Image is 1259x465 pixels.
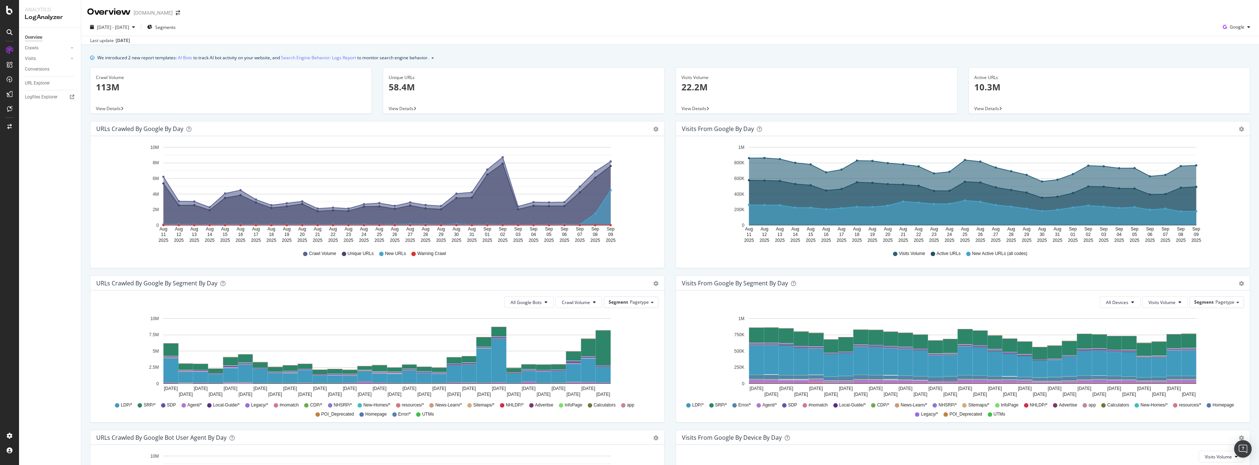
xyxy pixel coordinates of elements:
span: Visits Volume [1148,299,1176,305]
text: Aug [391,226,399,232]
a: Conversions [25,65,76,73]
span: Visits Volume [1205,454,1232,460]
div: gear [1239,281,1244,286]
div: gear [653,127,658,132]
text: 19 [284,232,289,237]
text: Aug [915,226,922,232]
text: 2025 [236,238,246,243]
button: Visits Volume [1199,451,1244,462]
text: 07 [578,232,583,237]
div: Analytics [25,6,75,13]
text: 2025 [1053,238,1062,243]
div: gear [653,435,658,440]
div: gear [1239,435,1244,440]
span: [DATE] - [DATE] [97,24,129,30]
text: [DATE] [283,386,297,391]
div: URL Explorer [25,79,50,87]
text: Aug [360,226,368,232]
text: Aug [976,226,984,232]
text: Aug [1038,226,1046,232]
a: Logfiles Explorer [25,93,76,101]
text: 25 [377,232,382,237]
span: Pagetype [1215,299,1234,305]
text: 2025 [498,238,508,243]
text: 28 [423,232,428,237]
div: Conversions [25,65,49,73]
text: 2025 [1130,238,1140,243]
text: 09 [1194,232,1199,237]
div: info banner [90,54,1250,61]
text: Aug [237,226,244,232]
text: 25 [963,232,968,237]
span: Segment [609,299,628,305]
text: 06 [562,232,567,237]
text: [DATE] [194,386,208,391]
text: [DATE] [313,386,327,391]
text: 2025 [482,238,492,243]
text: Aug [422,226,429,232]
text: 2025 [158,238,168,243]
text: 2025 [390,238,400,243]
text: Aug [190,226,198,232]
text: Sep [1131,226,1139,232]
text: 22 [330,232,336,237]
text: [DATE] [343,386,357,391]
text: 01 [1071,232,1076,237]
div: A chart. [96,142,656,244]
button: Google [1220,21,1253,33]
text: 18 [269,232,274,237]
div: Crawls [25,44,38,52]
text: 31 [1055,232,1060,237]
span: All Devices [1106,299,1128,305]
text: 14 [207,232,212,237]
text: 2025 [775,238,785,243]
text: 24 [362,232,367,237]
text: 250K [734,365,744,370]
text: 11 [161,232,166,237]
text: 2025 [297,238,307,243]
div: Active URLs [974,74,1244,81]
text: 2025 [544,238,554,243]
text: 18 [855,232,860,237]
text: 2025 [528,238,538,243]
text: Aug [406,226,414,232]
text: 2025 [1176,238,1186,243]
text: Sep [1115,226,1123,232]
text: 04 [1117,232,1122,237]
text: 13 [777,232,782,237]
div: Visits Volume [681,74,952,81]
text: [DATE] [552,386,565,391]
span: Unique URLs [348,251,374,257]
text: 4M [153,192,159,197]
text: Aug [868,226,876,232]
text: Sep [514,226,522,232]
div: Visits from Google by day [682,125,754,132]
text: Aug [376,226,383,232]
text: Sep [1100,226,1108,232]
text: 08 [593,232,598,237]
text: 1M [738,316,744,321]
text: Aug [853,226,861,232]
button: Crawl Volume [556,296,602,308]
text: 03 [1101,232,1106,237]
div: Open Intercom Messenger [1234,440,1252,458]
div: A chart. [682,142,1241,244]
text: 20 [300,232,305,237]
span: Active URLs [937,251,961,257]
span: All Google Bots [511,299,542,305]
button: All Google Bots [504,296,554,308]
text: 2025 [328,238,338,243]
text: 2025 [1145,238,1155,243]
text: Aug [961,226,969,232]
text: 08 [1178,232,1184,237]
text: [DATE] [750,386,763,391]
span: View Details [681,105,706,112]
text: 06 [1147,232,1152,237]
text: 10M [150,145,159,150]
text: 04 [531,232,536,237]
text: 12 [762,232,767,237]
text: 2025 [1161,238,1170,243]
text: 14 [793,232,798,237]
p: 58.4M [389,81,659,93]
text: 2025 [899,238,908,243]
